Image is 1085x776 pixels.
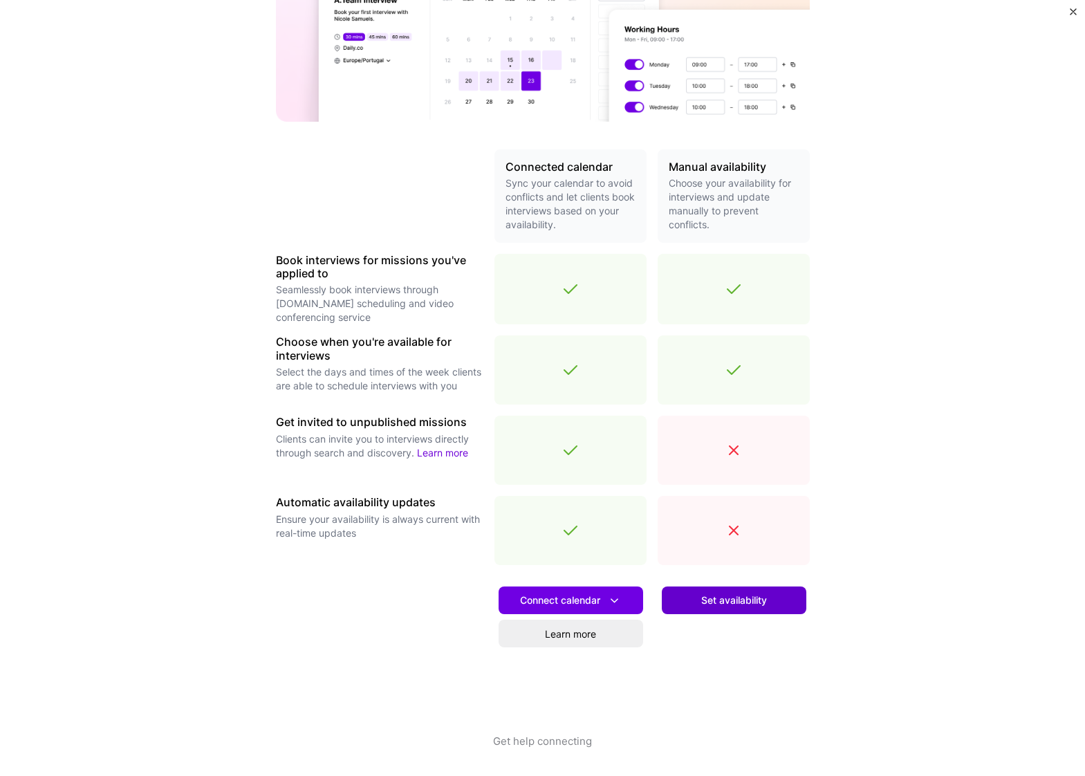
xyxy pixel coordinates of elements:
[276,496,483,509] h3: Automatic availability updates
[520,593,622,608] span: Connect calendar
[276,335,483,362] h3: Choose when you're available for interviews
[276,283,483,324] p: Seamlessly book interviews through [DOMAIN_NAME] scheduling and video conferencing service
[417,447,468,459] a: Learn more
[276,416,483,429] h3: Get invited to unpublished missions
[506,176,636,232] p: Sync your calendar to avoid conflicts and let clients book interviews based on your availability.
[499,586,643,614] button: Connect calendar
[276,365,483,393] p: Select the days and times of the week clients are able to schedule interviews with you
[276,512,483,540] p: Ensure your availability is always current with real-time updates
[276,432,483,460] p: Clients can invite you to interviews directly through search and discovery.
[701,593,767,607] span: Set availability
[662,586,806,614] button: Set availability
[506,160,636,174] h3: Connected calendar
[493,734,592,776] button: Get help connecting
[1070,8,1077,23] button: Close
[276,254,483,280] h3: Book interviews for missions you've applied to
[607,593,622,608] i: icon DownArrowWhite
[669,160,799,174] h3: Manual availability
[669,176,799,232] p: Choose your availability for interviews and update manually to prevent conflicts.
[499,620,643,647] a: Learn more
